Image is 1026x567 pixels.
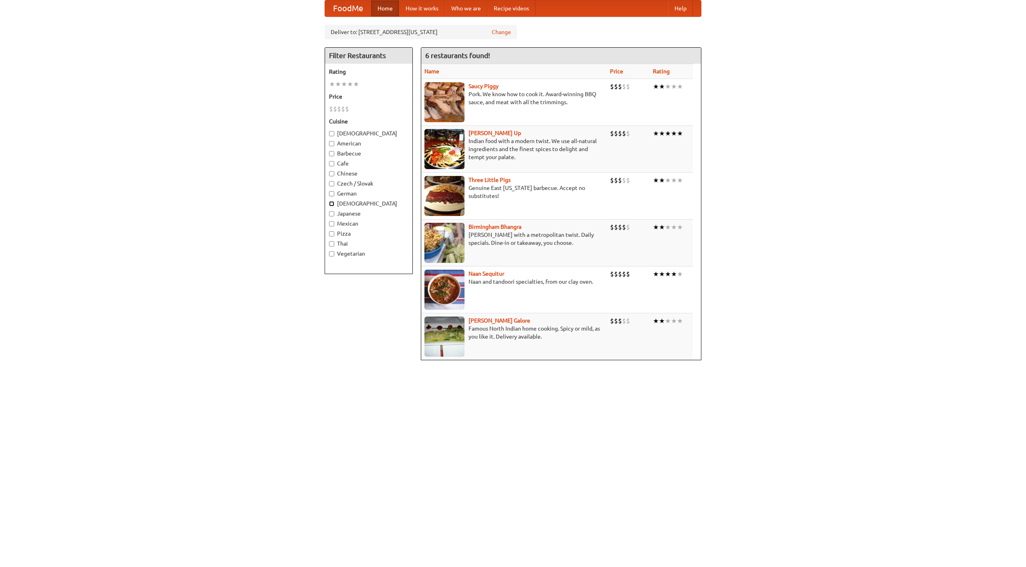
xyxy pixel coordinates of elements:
[653,82,659,91] li: ★
[618,129,622,138] li: $
[626,129,630,138] li: $
[671,317,677,325] li: ★
[653,176,659,185] li: ★
[665,129,671,138] li: ★
[677,129,683,138] li: ★
[614,317,618,325] li: $
[618,176,622,185] li: $
[653,270,659,278] li: ★
[668,0,693,16] a: Help
[618,223,622,232] li: $
[614,270,618,278] li: $
[469,317,530,324] b: [PERSON_NAME] Galore
[622,129,626,138] li: $
[469,224,521,230] b: Birmingham Bhangra
[677,223,683,232] li: ★
[677,270,683,278] li: ★
[671,270,677,278] li: ★
[622,223,626,232] li: $
[677,82,683,91] li: ★
[671,82,677,91] li: ★
[335,80,341,89] li: ★
[329,68,408,76] h5: Rating
[677,317,683,325] li: ★
[329,251,334,256] input: Vegetarian
[424,270,465,310] img: naansequitur.jpg
[659,270,665,278] li: ★
[424,278,604,286] p: Naan and tandoori specialties, from our clay oven.
[622,82,626,91] li: $
[614,129,618,138] li: $
[665,82,671,91] li: ★
[659,176,665,185] li: ★
[329,159,408,167] label: Cafe
[329,190,408,198] label: German
[424,129,465,169] img: curryup.jpg
[329,131,334,136] input: [DEMOGRAPHIC_DATA]
[614,82,618,91] li: $
[329,200,408,208] label: [DEMOGRAPHIC_DATA]
[671,129,677,138] li: ★
[424,176,465,216] img: littlepigs.jpg
[492,28,511,36] a: Change
[424,325,604,341] p: Famous North Indian home cooking. Spicy or mild, as you like it. Delivery available.
[329,180,408,188] label: Czech / Slovak
[337,105,341,113] li: $
[659,129,665,138] li: ★
[610,129,614,138] li: $
[610,223,614,232] li: $
[626,223,630,232] li: $
[329,117,408,125] h5: Cuisine
[371,0,399,16] a: Home
[329,141,334,146] input: American
[610,82,614,91] li: $
[610,176,614,185] li: $
[329,191,334,196] input: German
[618,317,622,325] li: $
[610,68,623,75] a: Price
[329,230,408,238] label: Pizza
[487,0,535,16] a: Recipe videos
[653,317,659,325] li: ★
[329,240,408,248] label: Thai
[329,171,334,176] input: Chinese
[614,223,618,232] li: $
[469,177,511,183] a: Three Little Pigs
[333,105,337,113] li: $
[622,176,626,185] li: $
[424,231,604,247] p: [PERSON_NAME] with a metropolitan twist. Daily specials. Dine-in or takeaway, you choose.
[341,105,345,113] li: $
[329,210,408,218] label: Japanese
[329,241,334,246] input: Thai
[610,317,614,325] li: $
[626,176,630,185] li: $
[424,317,465,357] img: currygalore.jpg
[626,270,630,278] li: $
[469,270,504,277] a: Naan Sequitur
[626,82,630,91] li: $
[671,223,677,232] li: ★
[325,25,517,39] div: Deliver to: [STREET_ADDRESS][US_STATE]
[671,176,677,185] li: ★
[325,48,412,64] h4: Filter Restaurants
[347,80,353,89] li: ★
[329,93,408,101] h5: Price
[424,223,465,263] img: bhangra.jpg
[659,82,665,91] li: ★
[665,176,671,185] li: ★
[329,169,408,178] label: Chinese
[610,270,614,278] li: $
[469,130,521,136] a: [PERSON_NAME] Up
[353,80,359,89] li: ★
[653,68,670,75] a: Rating
[665,317,671,325] li: ★
[329,201,334,206] input: [DEMOGRAPHIC_DATA]
[329,211,334,216] input: Japanese
[424,184,604,200] p: Genuine East [US_STATE] barbecue. Accept no substitutes!
[399,0,445,16] a: How it works
[653,223,659,232] li: ★
[329,220,408,228] label: Mexican
[622,270,626,278] li: $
